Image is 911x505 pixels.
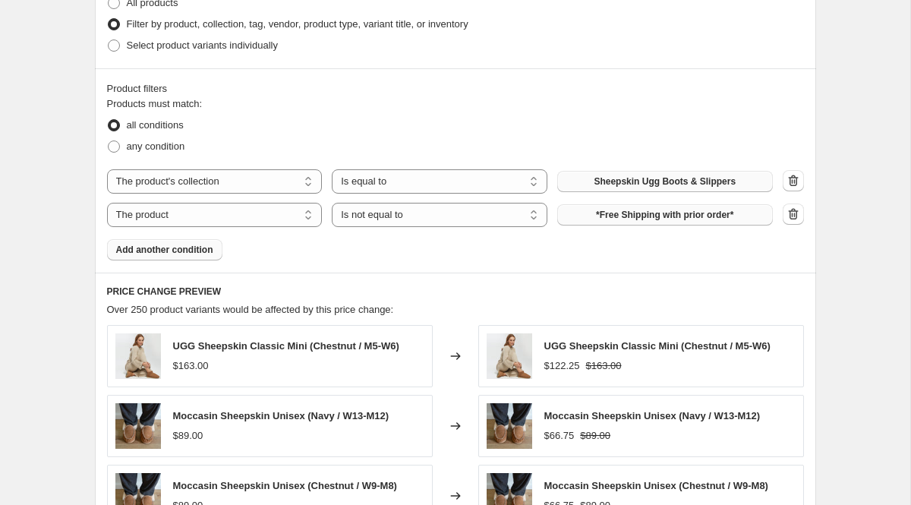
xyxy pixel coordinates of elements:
[107,239,222,260] button: Add another condition
[173,358,209,374] div: $163.00
[173,340,399,352] span: UGG Sheepskin Classic Mini (Chestnut / M5-W6)
[487,403,532,449] img: chestnut-sheepskin-moccasin-slipper_80x.jpg
[544,480,768,491] span: Moccasin Sheepskin Unisex (Chestnut / W9-M8)
[127,39,278,51] span: Select product variants individually
[127,119,184,131] span: all conditions
[107,98,203,109] span: Products must match:
[115,333,161,379] img: jumbo-ugg-boot-sheepskin-classic-mini-chestnut_80x.jpg
[173,410,389,421] span: Moccasin Sheepskin Unisex (Navy / W13-M12)
[107,81,804,96] div: Product filters
[557,171,773,192] button: Sheepskin Ugg Boots & Slippers
[115,403,161,449] img: chestnut-sheepskin-moccasin-slipper_80x.jpg
[544,340,771,352] span: UGG Sheepskin Classic Mini (Chestnut / M5-W6)
[173,428,203,443] div: $89.00
[127,140,185,152] span: any condition
[487,333,532,379] img: jumbo-ugg-boot-sheepskin-classic-mini-chestnut_80x.jpg
[596,209,733,221] span: *Free Shipping with prior order*
[116,244,213,256] span: Add another condition
[544,428,575,443] div: $66.75
[544,410,761,421] span: Moccasin Sheepskin Unisex (Navy / W13-M12)
[586,358,622,374] strike: $163.00
[173,480,397,491] span: Moccasin Sheepskin Unisex (Chestnut / W9-M8)
[544,358,580,374] div: $122.25
[107,304,394,315] span: Over 250 product variants would be affected by this price change:
[127,18,468,30] span: Filter by product, collection, tag, vendor, product type, variant title, or inventory
[594,175,736,188] span: Sheepskin Ugg Boots & Slippers
[580,428,610,443] strike: $89.00
[107,286,804,298] h6: PRICE CHANGE PREVIEW
[557,204,773,226] button: *Free Shipping with prior order*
